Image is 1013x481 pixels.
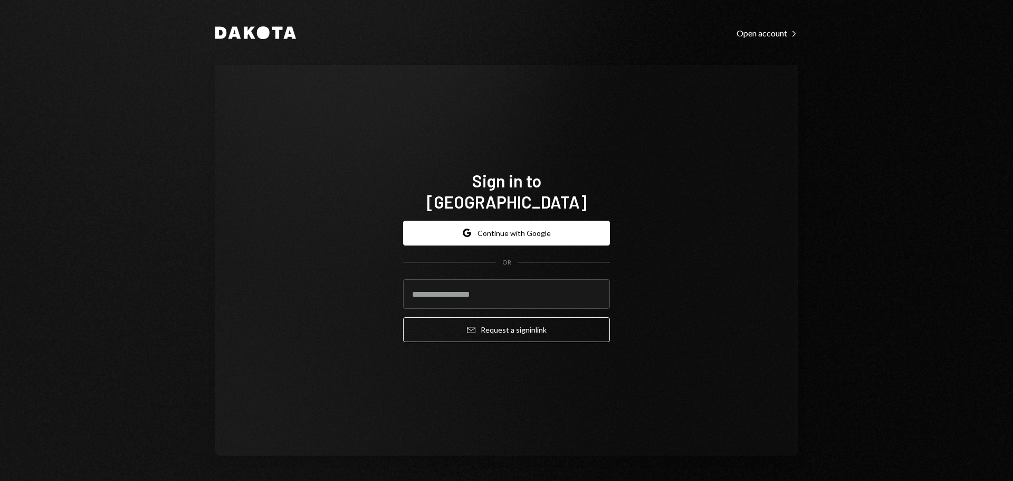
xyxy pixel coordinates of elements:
button: Request a signinlink [403,317,610,342]
h1: Sign in to [GEOGRAPHIC_DATA] [403,170,610,212]
a: Open account [737,27,798,39]
div: OR [502,258,511,267]
button: Continue with Google [403,221,610,246]
div: Open account [737,28,798,39]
